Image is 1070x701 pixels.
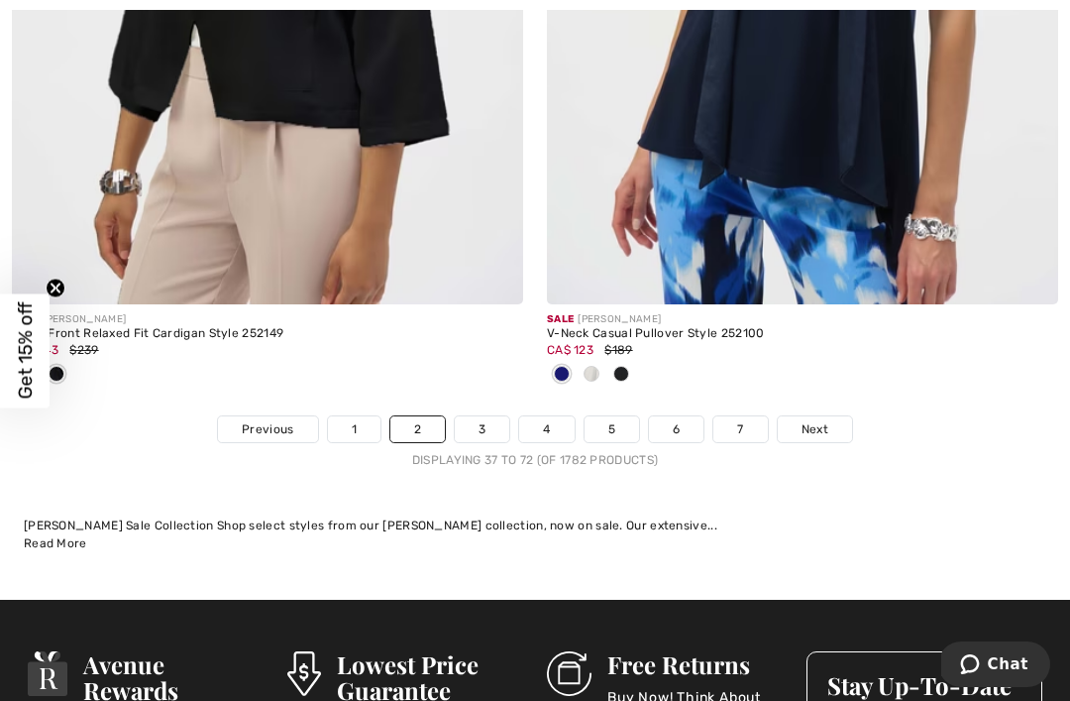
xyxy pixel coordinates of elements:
[12,327,523,341] div: Open-Front Relaxed Fit Cardigan Style 252149
[519,416,574,442] a: 4
[242,420,293,438] span: Previous
[547,312,1058,327] div: [PERSON_NAME]
[604,343,632,357] span: $189
[941,642,1050,691] iframe: Opens a widget where you can chat to one of our agents
[547,651,591,696] img: Free Returns
[547,343,593,357] span: CA$ 123
[649,416,703,442] a: 6
[390,416,445,442] a: 2
[455,416,509,442] a: 3
[713,416,767,442] a: 7
[802,420,828,438] span: Next
[28,651,67,696] img: Avenue Rewards
[42,359,71,392] div: Black
[287,651,321,696] img: Lowest Price Guarantee
[606,359,636,392] div: Black
[46,278,65,297] button: Close teaser
[547,313,574,325] span: Sale
[69,343,98,357] span: $239
[24,517,1046,534] div: [PERSON_NAME] Sale Collection Shop select styles from our [PERSON_NAME] collection, now on sale. ...
[778,416,852,442] a: Next
[607,651,783,677] h3: Free Returns
[24,536,87,550] span: Read More
[14,302,37,400] span: Get 15% off
[328,416,380,442] a: 1
[827,672,1021,698] h3: Stay Up-To-Date
[547,359,577,392] div: Midnight Blue
[547,327,1058,341] div: V-Neck Casual Pullover Style 252100
[12,312,523,327] div: [PERSON_NAME]
[577,359,606,392] div: Vanilla 30
[585,416,639,442] a: 5
[218,416,317,442] a: Previous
